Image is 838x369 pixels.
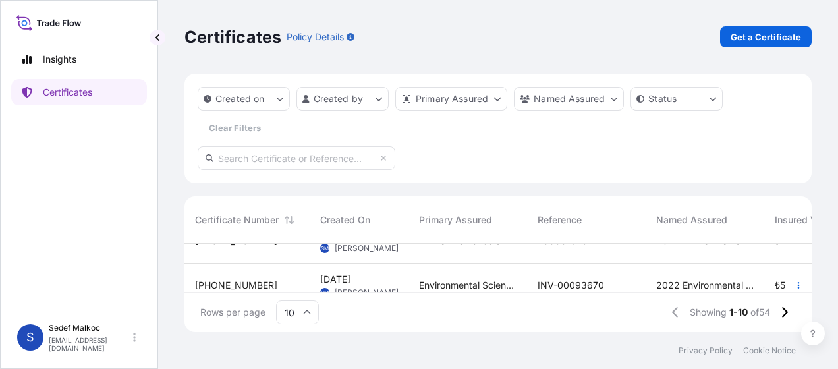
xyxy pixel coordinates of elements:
[49,323,130,333] p: Sedef Malkoc
[215,92,265,105] p: Created on
[729,306,748,319] span: 1-10
[775,237,780,246] span: ₺
[200,306,265,319] span: Rows per page
[314,92,364,105] p: Created by
[679,345,733,356] a: Privacy Policy
[743,345,796,356] a: Cookie Notice
[720,26,812,47] a: Get a Certificate
[780,237,784,246] span: 1
[43,86,92,99] p: Certificates
[198,146,395,170] input: Search Certificate or Reference...
[11,79,147,105] a: Certificates
[335,243,399,254] span: [PERSON_NAME]
[656,213,727,227] span: Named Assured
[43,53,76,66] p: Insights
[287,30,344,43] p: Policy Details
[538,213,582,227] span: Reference
[195,213,279,227] span: Certificate Number
[538,279,604,292] span: INV-00093670
[335,287,399,298] span: [PERSON_NAME]
[198,117,271,138] button: Clear Filters
[195,279,277,292] span: [PHONE_NUMBER]
[534,92,605,105] p: Named Assured
[775,213,835,227] span: Insured Value
[731,30,801,43] p: Get a Certificate
[750,306,770,319] span: of 54
[690,306,727,319] span: Showing
[784,237,787,246] span: ,
[419,279,517,292] span: Environmental Science US LLC
[26,331,34,344] span: S
[780,281,797,290] span: 502
[775,281,780,290] span: ₺
[321,242,329,255] span: SM
[419,213,492,227] span: Primary Assured
[184,26,281,47] p: Certificates
[416,92,488,105] p: Primary Assured
[49,336,130,352] p: [EMAIL_ADDRESS][DOMAIN_NAME]
[198,87,290,111] button: createdOn Filter options
[209,121,261,134] p: Clear Filters
[395,87,507,111] button: distributor Filter options
[11,46,147,72] a: Insights
[514,87,624,111] button: cargoOwner Filter options
[630,87,723,111] button: certificateStatus Filter options
[320,273,350,286] span: [DATE]
[296,87,389,111] button: createdBy Filter options
[281,212,297,228] button: Sort
[320,213,370,227] span: Created On
[656,279,754,292] span: 2022 Environmental Science [GEOGRAPHIC_DATA] Zirai Ürünler Sanayi ve Ticaret Limted Şirketi
[648,92,677,105] p: Status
